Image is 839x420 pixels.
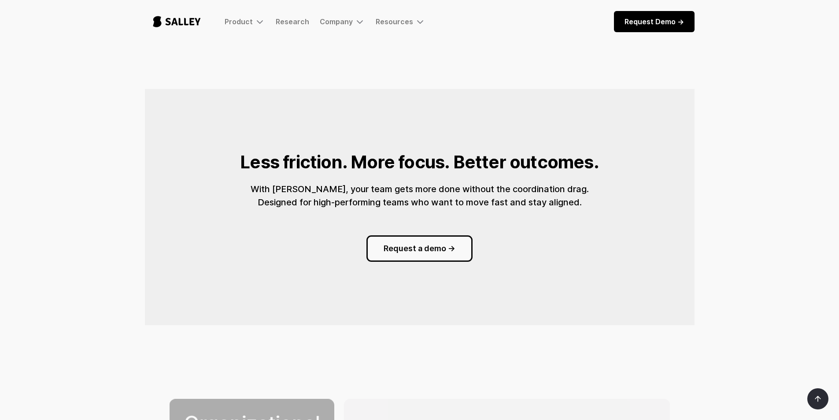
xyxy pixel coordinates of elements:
[376,17,413,26] div: Resources
[225,17,253,26] div: Product
[320,17,353,26] div: Company
[225,16,265,27] div: Product
[238,182,601,209] h4: With [PERSON_NAME], your team gets more done without the coordination drag. Designed for high-per...
[145,7,209,36] a: home
[320,16,365,27] div: Company
[614,11,695,32] a: Request Demo ->
[240,151,599,173] strong: Less friction. More focus. Better outcomes.
[376,16,425,27] div: Resources
[276,17,309,26] a: Research
[366,235,473,262] a: Request a demo ->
